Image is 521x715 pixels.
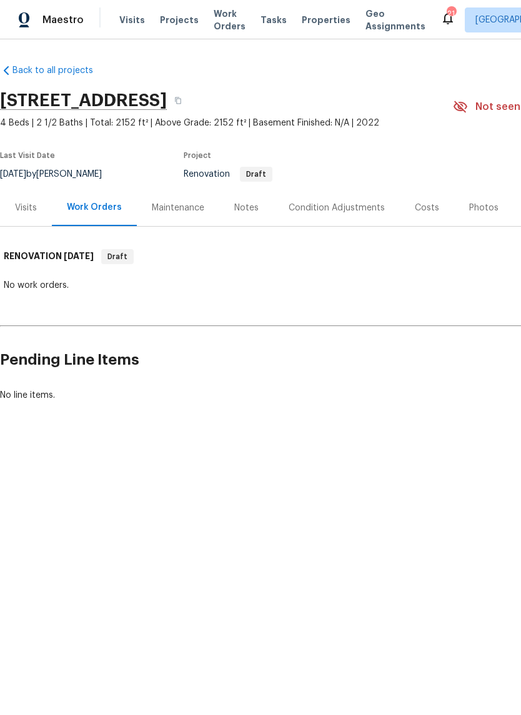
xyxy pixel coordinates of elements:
span: Properties [302,14,350,26]
div: Photos [469,202,499,214]
span: Draft [241,170,271,178]
div: Work Orders [67,201,122,214]
div: Visits [15,202,37,214]
span: Project [184,152,211,159]
div: Costs [415,202,439,214]
div: Maintenance [152,202,204,214]
span: Work Orders [214,7,246,32]
span: [DATE] [64,252,94,260]
span: Tasks [260,16,287,24]
span: Renovation [184,170,272,179]
div: Notes [234,202,259,214]
span: Projects [160,14,199,26]
span: Geo Assignments [365,7,425,32]
button: Copy Address [167,89,189,112]
h6: RENOVATION [4,249,94,264]
span: Draft [102,250,132,263]
div: Condition Adjustments [289,202,385,214]
span: Maestro [42,14,84,26]
span: Visits [119,14,145,26]
div: 21 [447,7,455,20]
